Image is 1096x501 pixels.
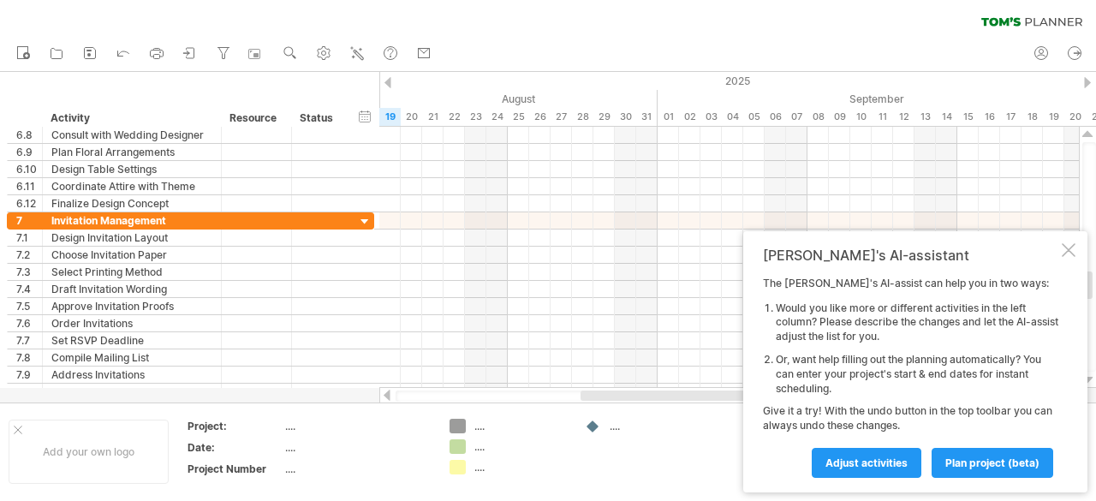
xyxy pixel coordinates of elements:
[51,161,212,177] div: Design Table Settings
[1000,108,1022,126] div: Wednesday, 17 September 2025
[807,108,829,126] div: Monday, 8 September 2025
[379,108,401,126] div: Tuesday, 19 August 2025
[486,108,508,126] div: Sunday, 24 August 2025
[285,462,429,476] div: ....
[679,108,700,126] div: Tuesday, 2 September 2025
[188,462,282,476] div: Project Number
[893,108,914,126] div: Friday, 12 September 2025
[765,108,786,126] div: Saturday, 6 September 2025
[474,419,568,433] div: ....
[529,108,551,126] div: Tuesday, 26 August 2025
[401,108,422,126] div: Wednesday, 20 August 2025
[188,419,282,433] div: Project:
[825,456,908,469] span: Adjust activities
[763,247,1058,264] div: [PERSON_NAME]'s AI-assistant
[776,353,1058,396] li: Or, want help filling out the planning automatically? You can enter your project's start & end da...
[850,108,872,126] div: Wednesday, 10 September 2025
[51,195,212,212] div: Finalize Design Concept
[422,108,444,126] div: Thursday, 21 August 2025
[51,230,212,246] div: Design Invitation Layout
[610,419,703,433] div: ....
[16,315,42,331] div: 7.6
[776,301,1058,344] li: Would you like more or different activities in the left column? Please describe the changes and l...
[285,440,429,455] div: ....
[465,108,486,126] div: Saturday, 23 August 2025
[636,108,658,126] div: Sunday, 31 August 2025
[300,110,337,127] div: Status
[51,298,212,314] div: Approve Invitation Proofs
[16,178,42,194] div: 6.11
[16,332,42,349] div: 7.7
[16,195,42,212] div: 6.12
[945,456,1039,469] span: plan project (beta)
[957,108,979,126] div: Monday, 15 September 2025
[51,367,212,383] div: Address Invitations
[9,420,169,484] div: Add your own logo
[829,108,850,126] div: Tuesday, 9 September 2025
[615,108,636,126] div: Saturday, 30 August 2025
[1043,108,1064,126] div: Friday, 19 September 2025
[16,264,42,280] div: 7.3
[229,110,282,127] div: Resource
[1064,108,1086,126] div: Saturday, 20 September 2025
[16,281,42,297] div: 7.4
[51,315,212,331] div: Order Invitations
[16,230,42,246] div: 7.1
[1022,108,1043,126] div: Thursday, 18 September 2025
[16,212,42,229] div: 7
[51,110,211,127] div: Activity
[188,440,282,455] div: Date:
[593,108,615,126] div: Friday, 29 August 2025
[872,108,893,126] div: Thursday, 11 September 2025
[16,247,42,263] div: 7.2
[979,108,1000,126] div: Tuesday, 16 September 2025
[51,144,212,160] div: Plan Floral Arrangements
[508,108,529,126] div: Monday, 25 August 2025
[16,349,42,366] div: 7.8
[16,161,42,177] div: 6.10
[914,108,936,126] div: Saturday, 13 September 2025
[812,448,921,478] a: Adjust activities
[51,332,212,349] div: Set RSVP Deadline
[285,419,429,433] div: ....
[936,108,957,126] div: Sunday, 14 September 2025
[16,298,42,314] div: 7.5
[16,367,42,383] div: 7.9
[551,108,572,126] div: Wednesday, 27 August 2025
[700,108,722,126] div: Wednesday, 3 September 2025
[51,247,212,263] div: Choose Invitation Paper
[51,212,212,229] div: Invitation Management
[51,349,212,366] div: Compile Mailing List
[932,448,1053,478] a: plan project (beta)
[51,384,212,400] div: Send Invitations
[658,108,679,126] div: Monday, 1 September 2025
[722,108,743,126] div: Thursday, 4 September 2025
[16,384,42,400] div: 7.10
[51,281,212,297] div: Draft Invitation Wording
[51,127,212,143] div: Consult with Wedding Designer
[51,264,212,280] div: Select Printing Method
[16,144,42,160] div: 6.9
[786,108,807,126] div: Sunday, 7 September 2025
[474,460,568,474] div: ....
[16,127,42,143] div: 6.8
[763,277,1058,477] div: The [PERSON_NAME]'s AI-assist can help you in two ways: Give it a try! With the undo button in th...
[743,108,765,126] div: Friday, 5 September 2025
[444,108,465,126] div: Friday, 22 August 2025
[572,108,593,126] div: Thursday, 28 August 2025
[474,439,568,454] div: ....
[51,178,212,194] div: Coordinate Attire with Theme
